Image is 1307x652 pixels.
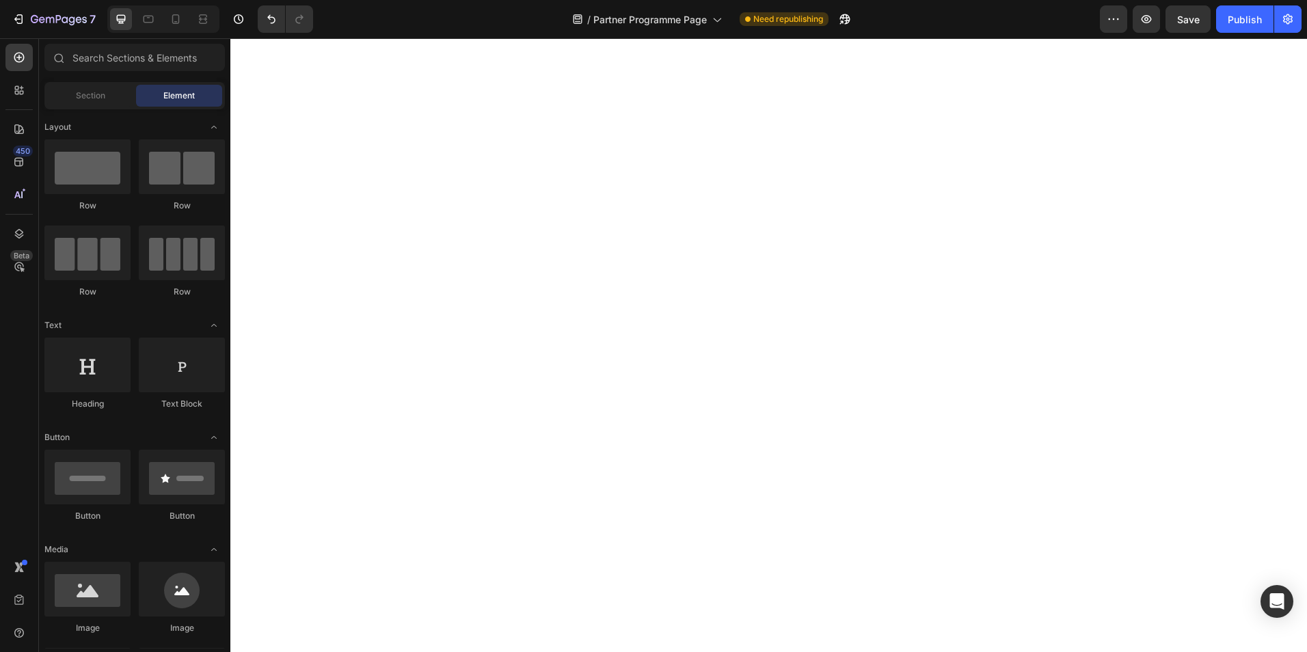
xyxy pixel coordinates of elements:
[44,200,131,212] div: Row
[203,426,225,448] span: Toggle open
[1261,585,1293,618] div: Open Intercom Messenger
[90,11,96,27] p: 7
[44,398,131,410] div: Heading
[44,510,131,522] div: Button
[13,146,33,157] div: 450
[139,286,225,298] div: Row
[44,319,62,331] span: Text
[44,431,70,444] span: Button
[44,44,225,71] input: Search Sections & Elements
[203,539,225,560] span: Toggle open
[1228,12,1262,27] div: Publish
[753,13,823,25] span: Need republishing
[1216,5,1274,33] button: Publish
[5,5,102,33] button: 7
[10,250,33,261] div: Beta
[258,5,313,33] div: Undo/Redo
[203,314,225,336] span: Toggle open
[44,286,131,298] div: Row
[593,12,707,27] span: Partner Programme Page
[587,12,591,27] span: /
[139,398,225,410] div: Text Block
[44,543,68,556] span: Media
[203,116,225,138] span: Toggle open
[1165,5,1211,33] button: Save
[163,90,195,102] span: Element
[76,90,105,102] span: Section
[230,38,1307,652] iframe: Design area
[44,622,131,634] div: Image
[139,510,225,522] div: Button
[44,121,71,133] span: Layout
[139,622,225,634] div: Image
[139,200,225,212] div: Row
[1177,14,1200,25] span: Save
